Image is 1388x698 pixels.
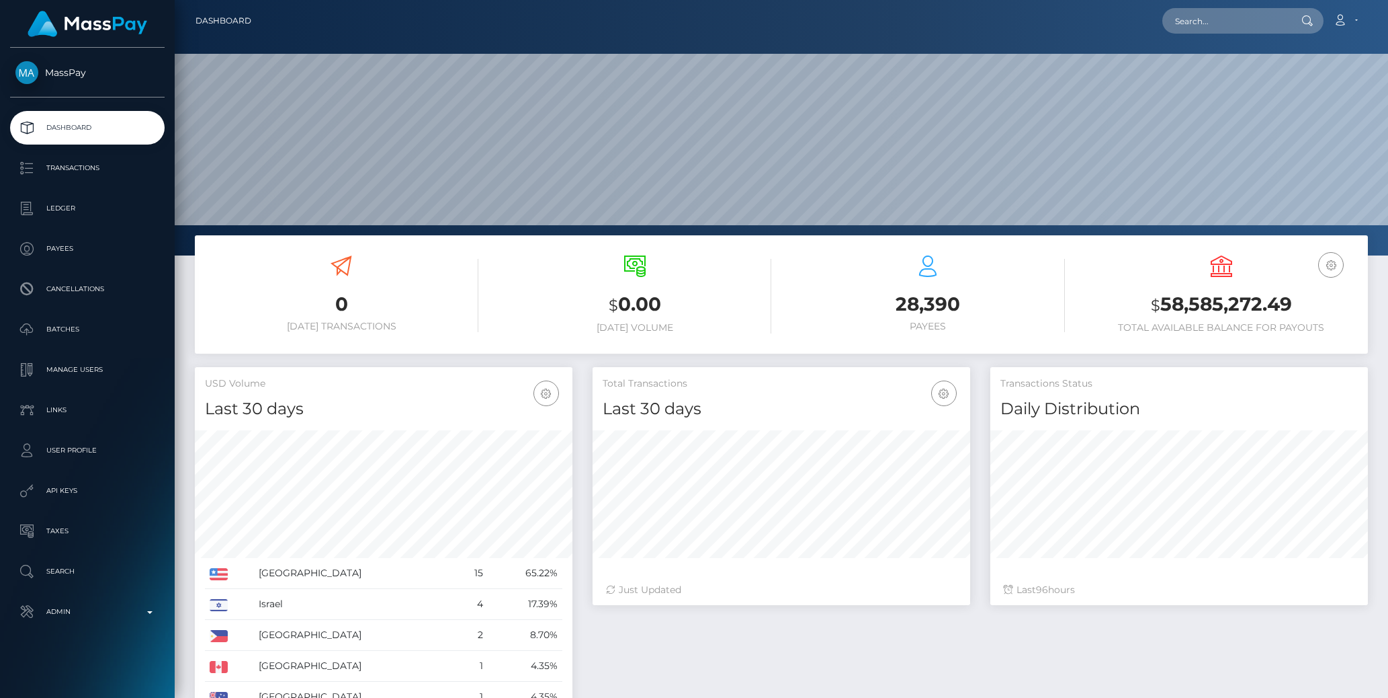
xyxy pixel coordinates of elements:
td: Israel [254,589,455,620]
p: Search [15,561,159,582]
h5: USD Volume [205,377,562,391]
a: Payees [10,232,165,266]
td: 4.35% [488,651,562,682]
div: Just Updated [606,583,957,597]
a: Transactions [10,151,165,185]
td: 2 [456,620,488,651]
p: Taxes [15,521,159,541]
td: 17.39% [488,589,562,620]
p: Manage Users [15,360,159,380]
a: Links [10,393,165,427]
h6: Payees [791,321,1065,332]
input: Search... [1162,8,1289,34]
p: API Keys [15,481,159,501]
a: Manage Users [10,353,165,387]
p: Batches [15,319,159,340]
span: 96 [1036,584,1048,596]
h3: 58,585,272.49 [1085,291,1358,319]
a: Dashboard [196,7,251,35]
td: 65.22% [488,558,562,589]
h5: Transactions Status [1000,377,1358,391]
h4: Daily Distribution [1000,397,1358,421]
small: $ [609,296,618,315]
a: Search [10,555,165,588]
p: Transactions [15,158,159,178]
p: User Profile [15,440,159,461]
a: User Profile [10,434,165,467]
td: [GEOGRAPHIC_DATA] [254,558,455,589]
td: [GEOGRAPHIC_DATA] [254,620,455,651]
p: Dashboard [15,118,159,138]
p: Admin [15,602,159,622]
img: US.png [210,568,228,580]
p: Cancellations [15,279,159,299]
a: Admin [10,595,165,629]
td: 4 [456,589,488,620]
a: Taxes [10,514,165,548]
a: Ledger [10,192,165,225]
p: Links [15,400,159,420]
td: 8.70% [488,620,562,651]
a: Cancellations [10,272,165,306]
td: 1 [456,651,488,682]
h6: [DATE] Volume [498,322,772,334]
a: Dashboard [10,111,165,145]
h3: 0 [205,291,478,317]
h5: Total Transactions [603,377,960,391]
h4: Last 30 days [603,397,960,421]
a: API Keys [10,474,165,508]
td: 15 [456,558,488,589]
p: Payees [15,239,159,259]
p: Ledger [15,198,159,219]
small: $ [1151,296,1160,315]
h3: 0.00 [498,291,772,319]
h3: 28,390 [791,291,1065,317]
span: MassPay [10,67,165,79]
img: PH.png [210,630,228,642]
h4: Last 30 days [205,397,562,421]
img: IL.png [210,599,228,611]
img: MassPay [15,61,38,84]
img: MassPay Logo [28,11,147,37]
img: CA.png [210,661,228,673]
td: [GEOGRAPHIC_DATA] [254,651,455,682]
h6: [DATE] Transactions [205,321,478,332]
a: Batches [10,313,165,346]
h6: Total Available Balance for Payouts [1085,322,1358,334]
div: Last hours [1004,583,1354,597]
